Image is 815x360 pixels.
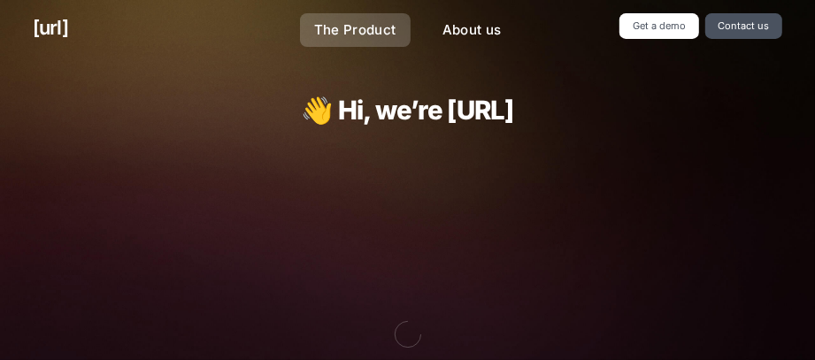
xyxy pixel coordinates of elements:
a: The Product [300,13,411,48]
a: About us [428,13,516,48]
a: [URL] [33,13,68,42]
a: Get a demo [619,13,698,39]
a: Contact us [705,13,782,39]
h1: 👋 Hi, we’re [URL] [163,96,653,125]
